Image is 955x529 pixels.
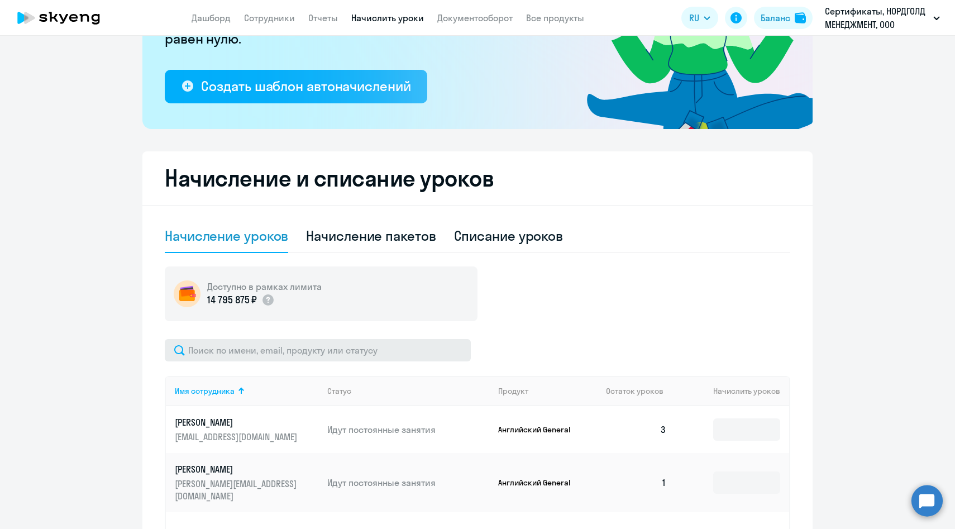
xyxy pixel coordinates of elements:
p: [PERSON_NAME][EMAIL_ADDRESS][DOMAIN_NAME] [175,478,300,502]
p: [PERSON_NAME] [175,463,300,475]
h5: Доступно в рамках лимита [207,280,322,293]
h2: Начисление и списание уроков [165,165,790,192]
a: Все продукты [526,12,584,23]
div: Начисление пакетов [306,227,436,245]
span: RU [689,11,699,25]
p: Английский General [498,425,582,435]
td: 1 [597,453,675,512]
img: wallet-circle.png [174,280,200,307]
a: Сотрудники [244,12,295,23]
a: [PERSON_NAME][EMAIL_ADDRESS][DOMAIN_NAME] [175,416,318,443]
a: Начислить уроки [351,12,424,23]
div: Статус [327,386,351,396]
button: Сертификаты, НОРДГОЛД МЕНЕДЖМЕНТ, ООО [819,4,946,31]
a: Дашборд [192,12,231,23]
button: Балансbalance [754,7,813,29]
div: Списание уроков [454,227,564,245]
img: balance [795,12,806,23]
div: Остаток уроков [606,386,675,396]
p: Идут постоянные занятия [327,476,489,489]
div: Создать шаблон автоначислений [201,77,410,95]
div: Имя сотрудника [175,386,235,396]
div: Баланс [761,11,790,25]
p: [EMAIL_ADDRESS][DOMAIN_NAME] [175,431,300,443]
div: Имя сотрудника [175,386,318,396]
div: Начисление уроков [165,227,288,245]
button: RU [681,7,718,29]
div: Статус [327,386,489,396]
div: Продукт [498,386,598,396]
a: [PERSON_NAME][PERSON_NAME][EMAIL_ADDRESS][DOMAIN_NAME] [175,463,318,502]
a: Отчеты [308,12,338,23]
td: 3 [597,406,675,453]
input: Поиск по имени, email, продукту или статусу [165,339,471,361]
span: Остаток уроков [606,386,663,396]
p: Английский General [498,478,582,488]
p: Идут постоянные занятия [327,423,489,436]
p: [PERSON_NAME] [175,416,300,428]
p: 14 795 875 ₽ [207,293,257,307]
a: Документооборот [437,12,513,23]
div: Продукт [498,386,528,396]
th: Начислить уроков [675,376,789,406]
button: Создать шаблон автоначислений [165,70,427,103]
p: Сертификаты, НОРДГОЛД МЕНЕДЖМЕНТ, ООО [825,4,929,31]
